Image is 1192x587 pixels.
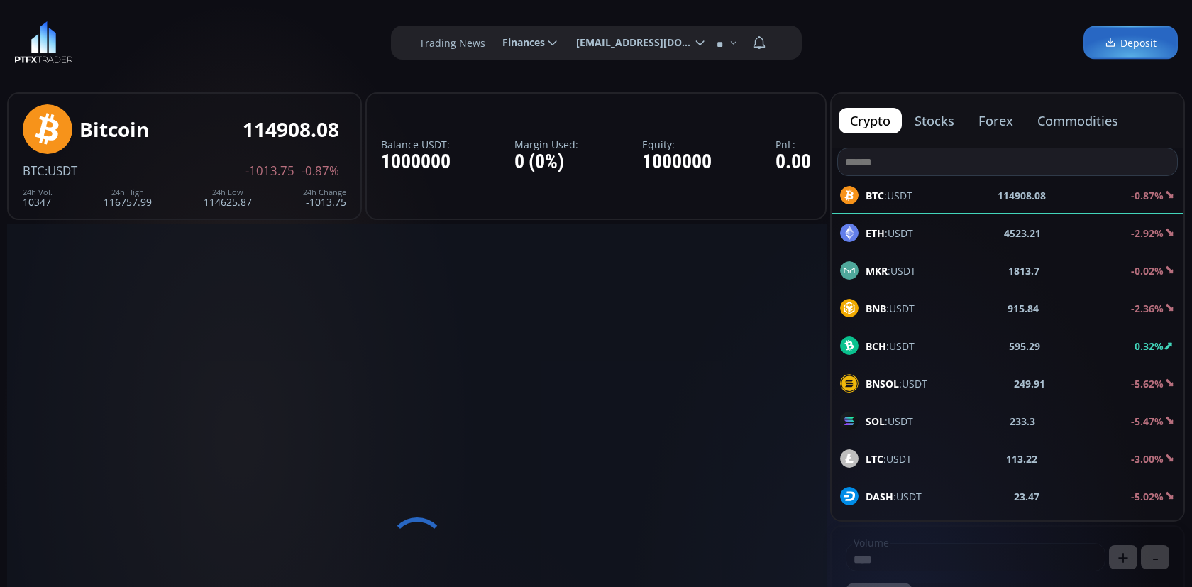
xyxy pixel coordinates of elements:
[866,452,883,466] b: LTC
[1131,452,1164,466] b: -3.00%
[866,226,885,240] b: ETH
[1008,301,1039,316] b: 915.84
[866,490,893,503] b: DASH
[104,188,152,197] div: 24h High
[1105,35,1157,50] span: Deposit
[381,139,451,150] label: Balance USDT:
[776,151,811,173] div: 0.00
[514,151,578,173] div: 0 (0%)
[204,188,252,197] div: 24h Low
[903,108,966,133] button: stocks
[492,28,545,57] span: Finances
[23,188,53,207] div: 10347
[866,339,886,353] b: BCH
[866,339,915,353] span: :USDT
[1083,26,1178,60] a: Deposit
[381,151,451,173] div: 1000000
[1004,226,1041,241] b: 4523.21
[104,188,152,207] div: 116757.99
[866,451,912,466] span: :USDT
[866,489,922,504] span: :USDT
[566,28,692,57] span: [EMAIL_ADDRESS][DOMAIN_NAME] [EMAIL_ADDRESS][DOMAIN_NAME]
[1009,339,1040,353] b: 595.29
[1131,377,1164,390] b: -5.62%
[866,263,916,278] span: :USDT
[866,226,913,241] span: :USDT
[866,376,927,391] span: :USDT
[243,119,339,141] div: 114908.08
[245,165,294,177] span: -1013.75
[514,139,578,150] label: Margin Used:
[1014,376,1045,391] b: 249.91
[419,35,485,50] label: Trading News
[642,151,712,173] div: 1000000
[23,163,45,179] span: BTC
[302,165,339,177] span: -0.87%
[1010,414,1035,429] b: 233.3
[1135,339,1164,353] b: 0.32%
[1014,489,1039,504] b: 23.47
[1131,226,1164,240] b: -2.92%
[866,415,885,428] b: SOL
[866,264,888,278] b: MKR
[839,108,902,133] button: crypto
[1006,451,1037,466] b: 113.22
[1131,302,1164,315] b: -2.36%
[303,188,346,207] div: -1013.75
[1008,263,1039,278] b: 1813.7
[1026,108,1130,133] button: commodities
[967,108,1025,133] button: forex
[204,188,252,207] div: 114625.87
[642,139,712,150] label: Equity:
[776,139,811,150] label: PnL:
[23,188,53,197] div: 24h Vol.
[866,302,886,315] b: BNB
[45,163,77,179] span: :USDT
[866,377,899,390] b: BNSOL
[79,119,149,141] div: Bitcoin
[866,301,915,316] span: :USDT
[866,414,913,429] span: :USDT
[1131,415,1164,428] b: -5.47%
[1131,264,1164,278] b: -0.02%
[14,21,73,64] img: LOGO
[1131,490,1164,503] b: -5.02%
[303,188,346,197] div: 24h Change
